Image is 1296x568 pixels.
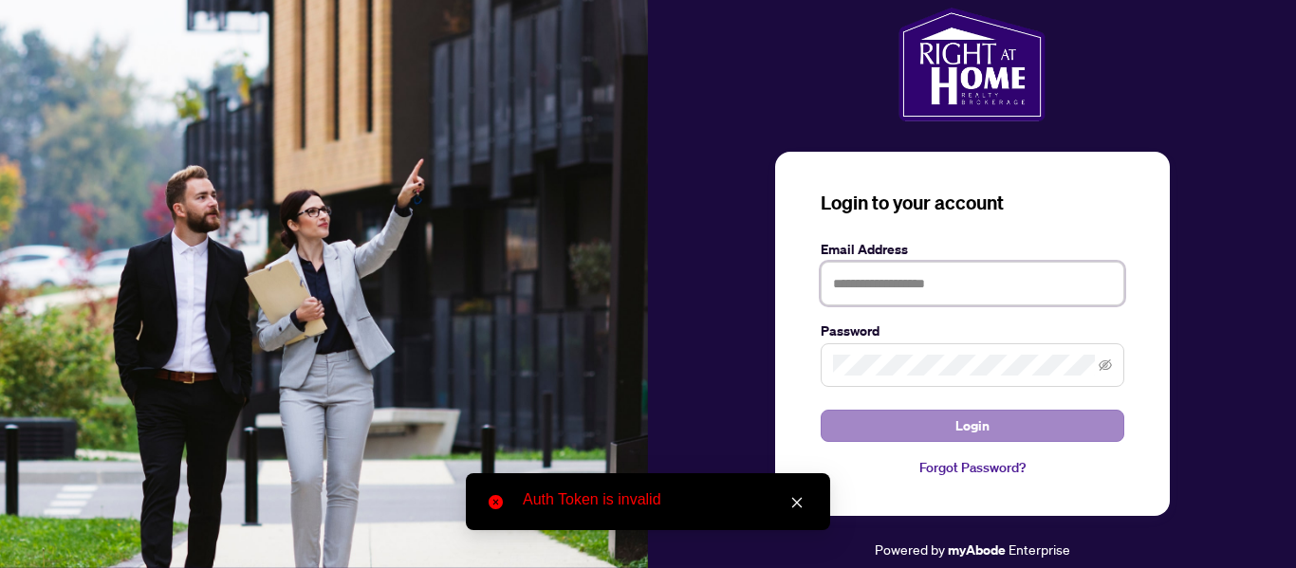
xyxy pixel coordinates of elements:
[790,496,804,509] span: close
[787,492,807,513] a: Close
[1009,541,1070,558] span: Enterprise
[489,495,503,509] span: close-circle
[948,540,1006,560] a: myAbode
[955,411,990,441] span: Login
[821,239,1124,260] label: Email Address
[821,321,1124,341] label: Password
[898,8,1046,121] img: ma-logo
[821,410,1124,442] button: Login
[523,488,807,511] div: Auth Token is invalid
[875,541,945,558] span: Powered by
[1099,358,1112,372] span: eye-invisible
[821,457,1124,478] a: Forgot Password?
[821,190,1124,216] h3: Login to your account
